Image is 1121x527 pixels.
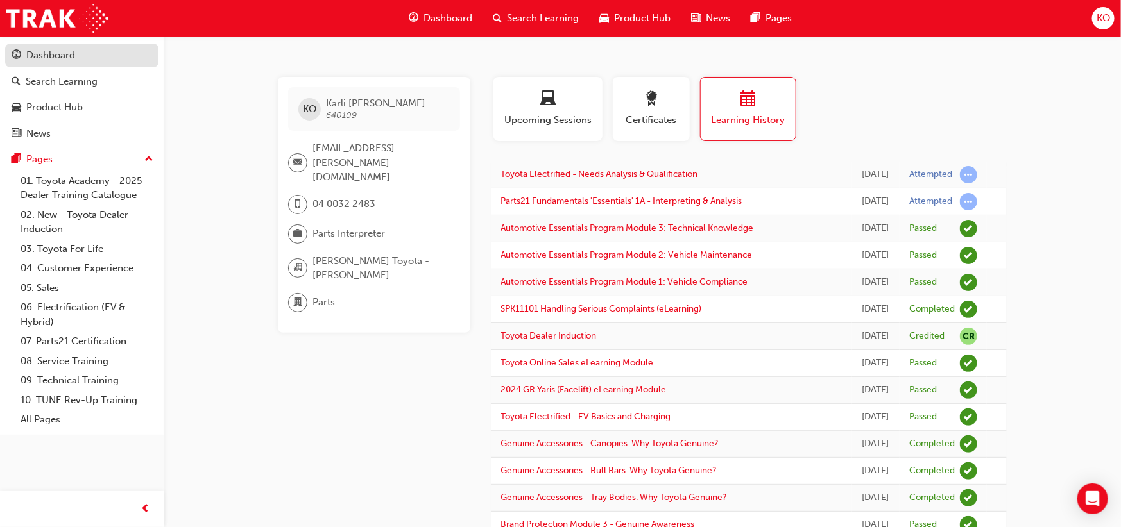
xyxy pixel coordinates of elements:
span: learningRecordVerb_PASS-icon [960,355,977,372]
span: Certificates [622,113,680,128]
a: 10. TUNE Rev-Up Training [15,390,158,410]
span: Karli [PERSON_NAME] [326,97,425,109]
a: 08. Service Training [15,351,158,371]
div: Tue Feb 11 2025 16:18:29 GMT+1000 (Australian Eastern Standard Time) [862,464,890,478]
div: Passed [909,384,937,396]
button: Upcoming Sessions [493,77,603,141]
span: learningRecordVerb_COMPLETE-icon [960,301,977,318]
a: SPK11101 Handling Serious Complaints (eLearning) [501,303,701,314]
div: Wed Jun 11 2025 14:29:46 GMT+1000 (Australian Eastern Standard Time) [862,248,890,263]
span: award-icon [644,91,659,108]
button: Learning History [700,77,796,141]
a: 01. Toyota Academy - 2025 Dealer Training Catalogue [15,171,158,205]
span: learningRecordVerb_PASS-icon [960,220,977,237]
span: 640109 [326,110,357,121]
a: Genuine Accessories - Bull Bars. Why Toyota Genuine? [501,465,717,476]
span: KO [303,102,316,117]
a: 2024 GR Yaris (Facelift) eLearning Module [501,384,666,395]
span: news-icon [12,128,21,140]
span: Learning History [710,113,786,128]
div: Thu Jun 12 2025 16:41:03 GMT+1000 (Australian Eastern Standard Time) [862,167,890,182]
a: 06. Electrification (EV & Hybrid) [15,297,158,331]
div: Attempted [909,169,952,181]
button: DashboardSearch LearningProduct HubNews [5,41,158,147]
a: News [5,122,158,146]
div: Passed [909,411,937,423]
a: Toyota Electrified - EV Basics and Charging [501,411,671,422]
div: Fri Feb 07 2025 16:19:13 GMT+1000 (Australian Eastern Standard Time) [862,490,890,505]
a: Parts21 Fundamentals 'Essentials' 1A - Interpreting & Analysis [501,196,742,206]
a: 04. Customer Experience [15,258,158,278]
div: News [26,126,51,141]
div: Wed Mar 19 2025 15:51:50 GMT+1000 (Australian Eastern Standard Time) [862,383,890,397]
div: Search Learning [26,74,98,89]
div: Completed [909,438,955,450]
span: learningRecordVerb_PASS-icon [960,408,977,426]
span: email-icon [293,155,302,171]
span: learningRecordVerb_COMPLETE-icon [960,435,977,453]
div: Wed Mar 19 2025 14:37:20 GMT+1000 (Australian Eastern Standard Time) [862,410,890,424]
span: [PERSON_NAME] Toyota - [PERSON_NAME] [312,254,450,283]
div: Product Hub [26,100,83,115]
span: KO [1097,11,1110,26]
span: briefcase-icon [293,226,302,242]
div: Passed [909,357,937,369]
span: prev-icon [141,501,151,517]
span: search-icon [12,76,21,88]
img: Trak [6,4,108,33]
span: [EMAIL_ADDRESS][PERSON_NAME][DOMAIN_NAME] [312,141,450,185]
div: Tue Jun 10 2025 16:51:56 GMT+1000 (Australian Eastern Standard Time) [862,275,890,290]
span: car-icon [599,10,609,26]
span: pages-icon [751,10,760,26]
button: Pages [5,147,158,171]
span: learningRecordVerb_PASS-icon [960,381,977,399]
a: 02. New - Toyota Dealer Induction [15,205,158,239]
a: car-iconProduct Hub [589,5,681,31]
a: All Pages [15,410,158,430]
span: pages-icon [12,154,21,165]
span: mobile-icon [293,196,302,213]
a: search-iconSearch Learning [483,5,589,31]
span: news-icon [691,10,701,26]
span: Parts [312,295,335,310]
a: news-iconNews [681,5,740,31]
span: 04 0032 2483 [312,197,375,212]
div: Dashboard [26,48,75,63]
div: Thu Jun 12 2025 09:28:02 GMT+1000 (Australian Eastern Standard Time) [862,194,890,209]
span: search-icon [493,10,502,26]
a: Genuine Accessories - Canopies. Why Toyota Genuine? [501,438,719,449]
span: Dashboard [424,11,472,26]
span: learningRecordVerb_ATTEMPT-icon [960,166,977,183]
div: Completed [909,303,955,315]
button: KO [1092,7,1115,29]
div: Thu May 29 2025 16:40:34 GMT+1000 (Australian Eastern Standard Time) [862,302,890,317]
a: 09. Technical Training [15,371,158,390]
a: Toyota Online Sales eLearning Module [501,357,653,368]
span: learningRecordVerb_ATTEMPT-icon [960,193,977,210]
span: News [706,11,730,26]
div: Passed [909,276,937,289]
div: Thu Jun 12 2025 09:20:02 GMT+1000 (Australian Eastern Standard Time) [862,221,890,236]
div: Completed [909,492,955,504]
div: Open Intercom Messenger [1077,483,1108,514]
a: pages-iconPages [740,5,802,31]
div: Tue Feb 11 2025 17:01:30 GMT+1000 (Australian Eastern Standard Time) [862,437,890,451]
span: Pages [766,11,792,26]
span: laptop-icon [540,91,556,108]
span: Parts Interpreter [312,226,385,241]
div: Attempted [909,196,952,208]
span: calendar-icon [740,91,756,108]
div: Passed [909,222,937,235]
a: Automotive Essentials Program Module 1: Vehicle Compliance [501,276,748,287]
div: Credited [909,330,945,342]
a: 07. Parts21 Certification [15,331,158,351]
span: guage-icon [12,50,21,62]
button: Certificates [613,77,690,141]
a: Product Hub [5,96,158,119]
span: Upcoming Sessions [503,113,593,128]
span: Product Hub [614,11,671,26]
div: Tue Mar 25 2025 22:00:00 GMT+1000 (Australian Eastern Standard Time) [862,329,890,344]
a: Search Learning [5,70,158,94]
